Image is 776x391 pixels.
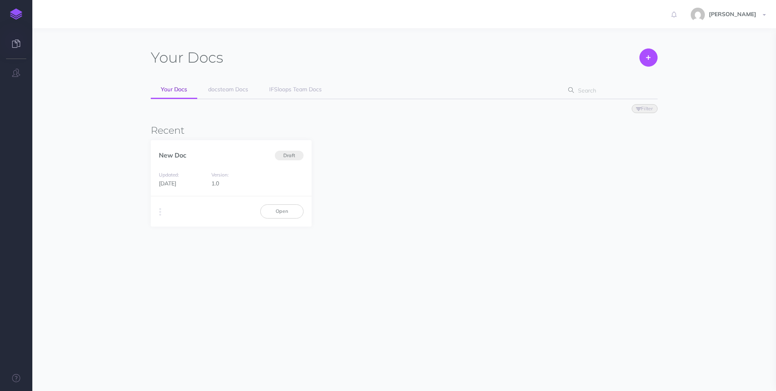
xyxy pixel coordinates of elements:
span: docsteam Docs [208,86,248,93]
a: Your Docs [151,81,197,99]
a: docsteam Docs [198,81,258,99]
h3: Recent [151,125,657,136]
input: Search [576,83,645,98]
img: 21e142feef428a111d1e80b1ac78ce4f.jpg [691,8,705,22]
i: More actions [159,206,161,218]
span: [DATE] [159,180,176,187]
button: Filter [632,104,658,113]
a: IFSloops Team Docs [259,81,332,99]
a: New Doc [159,151,186,159]
span: Your Docs [161,86,187,93]
span: Your [151,48,183,66]
img: logo-mark.svg [10,8,22,20]
small: Updated: [159,172,179,178]
span: 1.0 [211,180,219,187]
span: IFSloops Team Docs [269,86,322,93]
span: [PERSON_NAME] [705,11,760,18]
small: Version: [211,172,229,178]
a: Open [260,204,304,218]
h1: Docs [151,48,223,67]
